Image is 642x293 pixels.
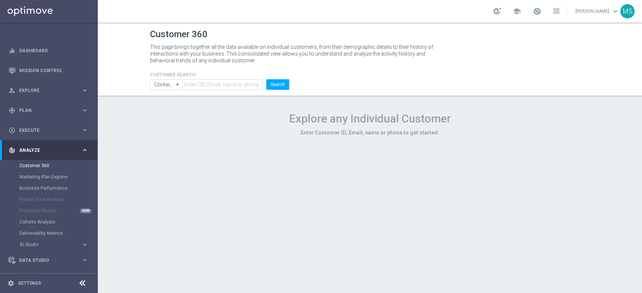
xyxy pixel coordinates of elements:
div: BI Studio [20,239,97,250]
p: This page brings together all the data available on individual customers, from their demographic ... [150,44,440,64]
button: gps_fixed Plan keyboard_arrow_right [8,107,89,113]
i: play_circle_outline [9,127,15,134]
div: NEW [80,208,92,213]
a: Deliverability Metrics [20,230,78,236]
button: play_circle_outline Execute keyboard_arrow_right [8,127,89,133]
i: person_search [9,87,15,94]
div: Cohorts Analysis [20,216,97,228]
span: keyboard_arrow_down [611,7,619,15]
a: [PERSON_NAME]keyboard_arrow_down [575,6,620,17]
a: Settings [18,281,41,285]
a: Optibot [19,270,79,290]
input: Contains [150,79,182,90]
h4: CUSTOMER SEARCH [150,72,289,77]
div: Optibot [9,270,88,290]
div: Repeat Rate Analysis [20,194,97,205]
i: track_changes [9,147,15,154]
span: school [513,7,521,15]
span: Analyze [19,148,81,153]
div: Customer 360 [20,160,97,171]
div: Analyze [9,147,81,154]
div: Deliverability Metrics [20,228,97,239]
i: settings [8,280,14,287]
a: Cohorts Analysis [20,219,78,225]
button: equalizer Dashboard [8,48,89,54]
div: Mission Control [9,60,88,80]
a: Dashboard [19,41,88,60]
button: person_search Explore keyboard_arrow_right [8,88,89,94]
div: Marketing Plan Explorer [20,171,97,183]
a: Mission Control [19,60,88,80]
div: MS [620,4,634,18]
i: keyboard_arrow_right [81,241,88,248]
div: Execute [9,127,81,134]
button: Search [266,79,289,90]
h3: Enter Customer ID, Email, name or phone to get started. [150,129,590,136]
span: Data Studio [19,258,81,263]
button: Data Studio keyboard_arrow_right [8,257,89,263]
i: keyboard_arrow_right [81,87,88,94]
div: Business Performance [20,183,97,194]
i: equalizer [9,47,15,54]
span: Explore [19,88,81,93]
i: keyboard_arrow_right [81,107,88,114]
i: keyboard_arrow_right [81,146,88,154]
i: arrow_drop_down [174,80,182,89]
div: Explore [9,87,81,94]
span: Execute [19,128,81,133]
div: Data Studio [9,257,81,264]
button: track_changes Analyze keyboard_arrow_right [8,147,89,153]
div: Dashboard [9,41,88,60]
h1: Customer 360 [150,29,590,40]
i: keyboard_arrow_right [81,127,88,134]
div: Predictive Models [20,205,97,216]
button: Mission Control [8,68,89,74]
button: BI Studio keyboard_arrow_right [20,242,89,248]
a: Marketing Plan Explorer [20,174,78,180]
div: Plan [9,107,81,114]
i: gps_fixed [9,107,15,114]
input: Enter CID, Email, name or phone [182,79,262,90]
span: Plan [19,108,81,113]
a: Customer 360 [20,163,78,169]
span: BI Studio [20,242,74,247]
a: Business Performance [20,185,78,191]
div: BI Studio [20,242,81,247]
h1: Explore any Individual Customer [150,112,590,125]
i: keyboard_arrow_right [81,257,88,264]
